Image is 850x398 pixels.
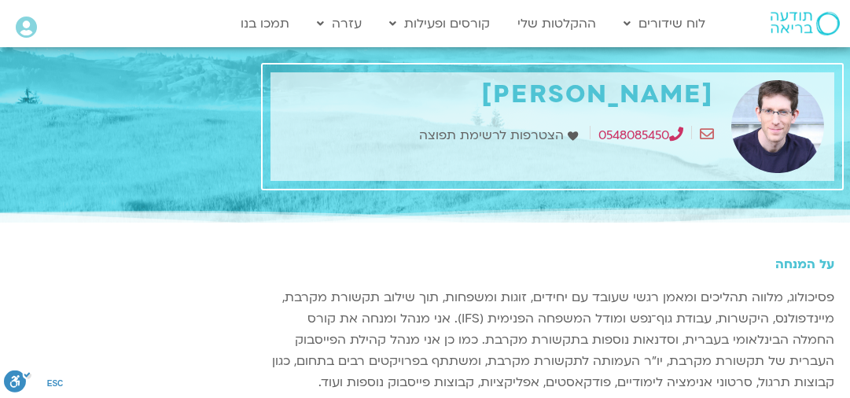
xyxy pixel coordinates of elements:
[233,9,297,39] a: תמכו בנו
[270,257,834,271] h5: על המנחה
[278,80,713,109] h1: [PERSON_NAME]
[616,9,713,39] a: לוח שידורים
[419,125,582,146] a: הצטרפות לרשימת תפוצה
[381,9,498,39] a: קורסים ופעילות
[270,287,834,393] p: פסיכולוג, מלווה תהליכים ומאמן רגשי שעובד עם יחידים, זוגות ומשפחות, תוך שילוב תקשורת מקרבת, מיינדפ...
[419,125,568,146] span: הצטרפות לרשימת תפוצה
[309,9,370,39] a: עזרה
[598,127,683,144] a: 0548085450
[510,9,604,39] a: ההקלטות שלי
[771,12,840,35] img: תודעה בריאה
